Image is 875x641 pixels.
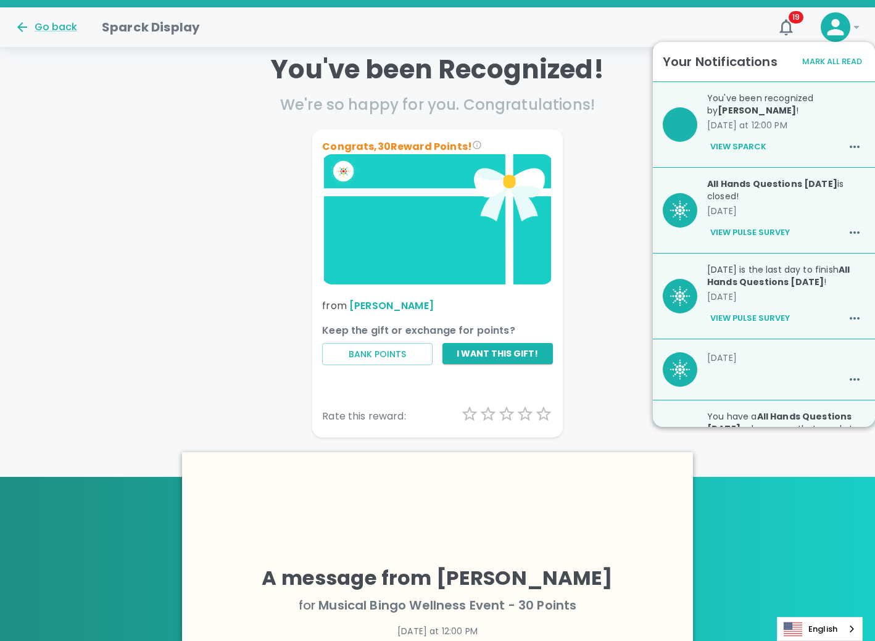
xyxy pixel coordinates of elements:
p: Keep the gift or exchange for points? [322,323,553,338]
h4: A message from [PERSON_NAME] [207,566,668,590]
img: BQaiEiBogYIGKEBX0BIgaIGLCniC+Iy7N1stMIOgAAAABJRU5ErkJggg== [670,286,690,306]
div: Language [777,617,863,641]
p: [DATE] [707,205,865,217]
span: 19 [789,11,803,23]
p: You have a pulse survey that needs to be finished! [707,410,865,447]
button: Mark All Read [799,52,865,72]
button: View Sparck [707,136,769,157]
aside: Language selected: English [777,617,863,641]
b: [PERSON_NAME] [718,104,796,117]
p: You've been recognized by ! [707,92,865,117]
p: [DATE] at 12:00 PM [207,625,668,637]
b: All Hands Questions [DATE] [707,178,837,190]
p: is closed! [707,178,865,202]
img: Picture of Matthew Newcomer [400,472,475,546]
button: 19 [771,12,801,42]
p: for [207,595,668,615]
img: BQaiEiBogYIGKEBX0BIgaIGLCniC+Iy7N1stMIOgAAAABJRU5ErkJggg== [670,201,690,220]
button: View Pulse Survey [707,222,793,243]
span: Musical Bingo Wellness Event - 30 Points [318,597,576,614]
a: English [778,618,862,640]
button: I want this gift! [442,343,553,365]
h1: Sparck Display [102,17,200,37]
p: [DATE] [707,291,865,303]
p: [DATE] is the last day to finish ! [707,263,865,288]
img: Brand logo [322,154,553,284]
p: [DATE] [707,352,865,364]
h6: Your Notifications [663,52,778,72]
button: Go back [15,20,77,35]
img: blob [663,107,697,142]
button: Bank Points [322,343,433,366]
b: All Hands Questions [DATE] [707,263,850,288]
p: [DATE] at 12:00 PM [707,119,865,131]
a: [PERSON_NAME] [349,299,434,313]
p: Congrats, 30 Reward Points! [322,139,553,154]
button: View Pulse Survey [707,308,793,329]
img: BQaiEiBogYIGKEBX0BIgaIGLCniC+Iy7N1stMIOgAAAABJRU5ErkJggg== [670,360,690,379]
b: All Hands Questions [DATE] [707,410,852,435]
p: from [322,299,553,313]
svg: Congrats on your reward! You can either redeem the total reward points for something else with th... [472,140,482,150]
p: Rate this reward: [322,409,406,424]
